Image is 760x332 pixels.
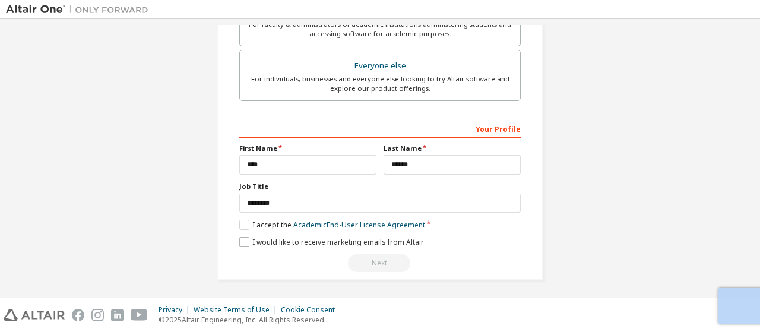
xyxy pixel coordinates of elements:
[239,254,521,272] div: You need to provide your academic email
[239,144,376,153] label: First Name
[91,309,104,321] img: instagram.svg
[194,305,281,315] div: Website Terms of Use
[239,119,521,138] div: Your Profile
[239,237,424,247] label: I would like to receive marketing emails from Altair
[131,309,148,321] img: youtube.svg
[159,305,194,315] div: Privacy
[281,305,342,315] div: Cookie Consent
[159,315,342,325] p: © 2025 Altair Engineering, Inc. All Rights Reserved.
[4,309,65,321] img: altair_logo.svg
[239,220,425,230] label: I accept the
[239,182,521,191] label: Job Title
[111,309,123,321] img: linkedin.svg
[6,4,154,15] img: Altair One
[293,220,425,230] a: Academic End-User License Agreement
[247,20,513,39] div: For faculty & administrators of academic institutions administering students and accessing softwa...
[384,144,521,153] label: Last Name
[72,309,84,321] img: facebook.svg
[247,58,513,74] div: Everyone else
[247,74,513,93] div: For individuals, businesses and everyone else looking to try Altair software and explore our prod...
